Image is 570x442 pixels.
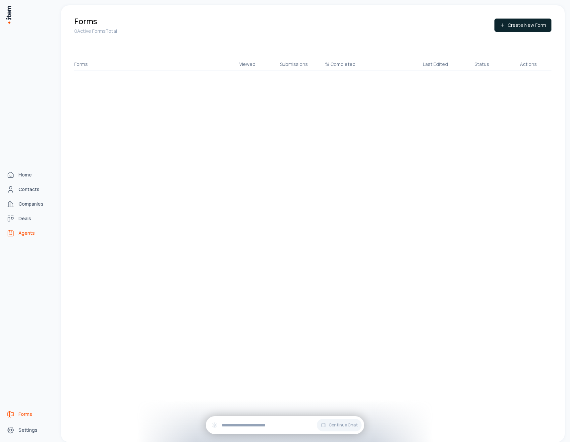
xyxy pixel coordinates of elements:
[74,28,117,34] p: 0 Active Forms Total
[494,19,551,32] button: Create New Form
[19,215,31,222] span: Deals
[4,423,54,437] a: Settings
[5,5,12,24] img: Item Brain Logo
[19,186,39,193] span: Contacts
[206,416,364,434] div: Continue Chat
[4,408,54,421] a: Forms
[4,212,54,225] a: deals
[19,201,43,207] span: Companies
[317,61,364,68] div: % Completed
[74,61,175,68] div: Forms
[412,61,459,68] div: Last Edited
[271,61,317,68] div: Submissions
[19,172,32,178] span: Home
[4,197,54,211] a: Companies
[505,61,551,68] div: Actions
[459,61,505,68] div: Status
[19,230,35,236] span: Agents
[74,16,117,26] h1: Forms
[317,419,362,431] button: Continue Chat
[19,427,37,433] span: Settings
[4,168,54,181] a: Home
[224,61,271,68] div: Viewed
[329,422,358,428] span: Continue Chat
[4,183,54,196] a: Contacts
[4,226,54,240] a: Agents
[19,411,32,417] span: Forms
